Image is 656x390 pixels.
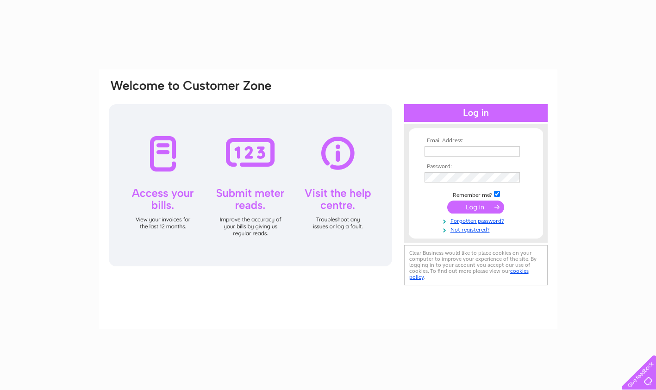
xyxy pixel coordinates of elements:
[447,201,504,214] input: Submit
[422,189,530,199] td: Remember me?
[425,216,530,225] a: Forgotten password?
[422,164,530,170] th: Password:
[404,245,548,285] div: Clear Business would like to place cookies on your computer to improve your experience of the sit...
[425,225,530,233] a: Not registered?
[409,268,529,280] a: cookies policy
[422,138,530,144] th: Email Address:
